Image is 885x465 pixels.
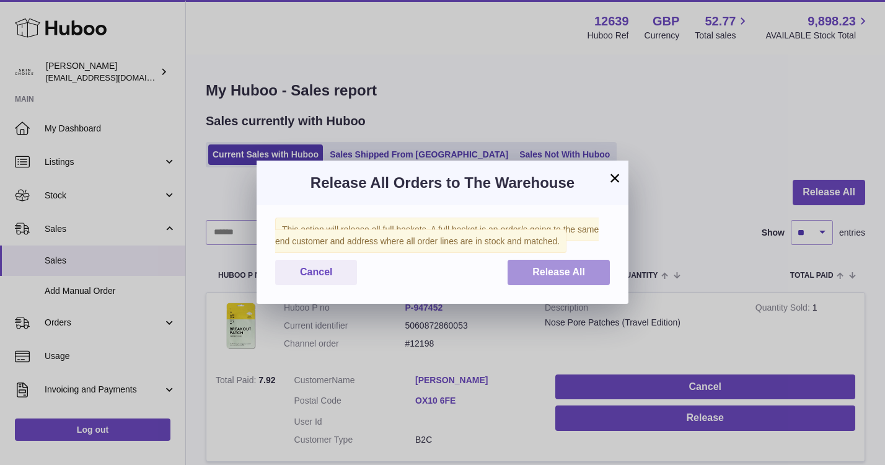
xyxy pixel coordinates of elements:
button: Cancel [275,260,357,285]
span: Cancel [300,267,332,277]
button: Release All [508,260,610,285]
span: Release All [532,267,585,277]
span: This action will release all full baskets. A full basket is an order/s going to the same end cust... [275,218,599,253]
h3: Release All Orders to The Warehouse [275,173,610,193]
button: × [607,170,622,185]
